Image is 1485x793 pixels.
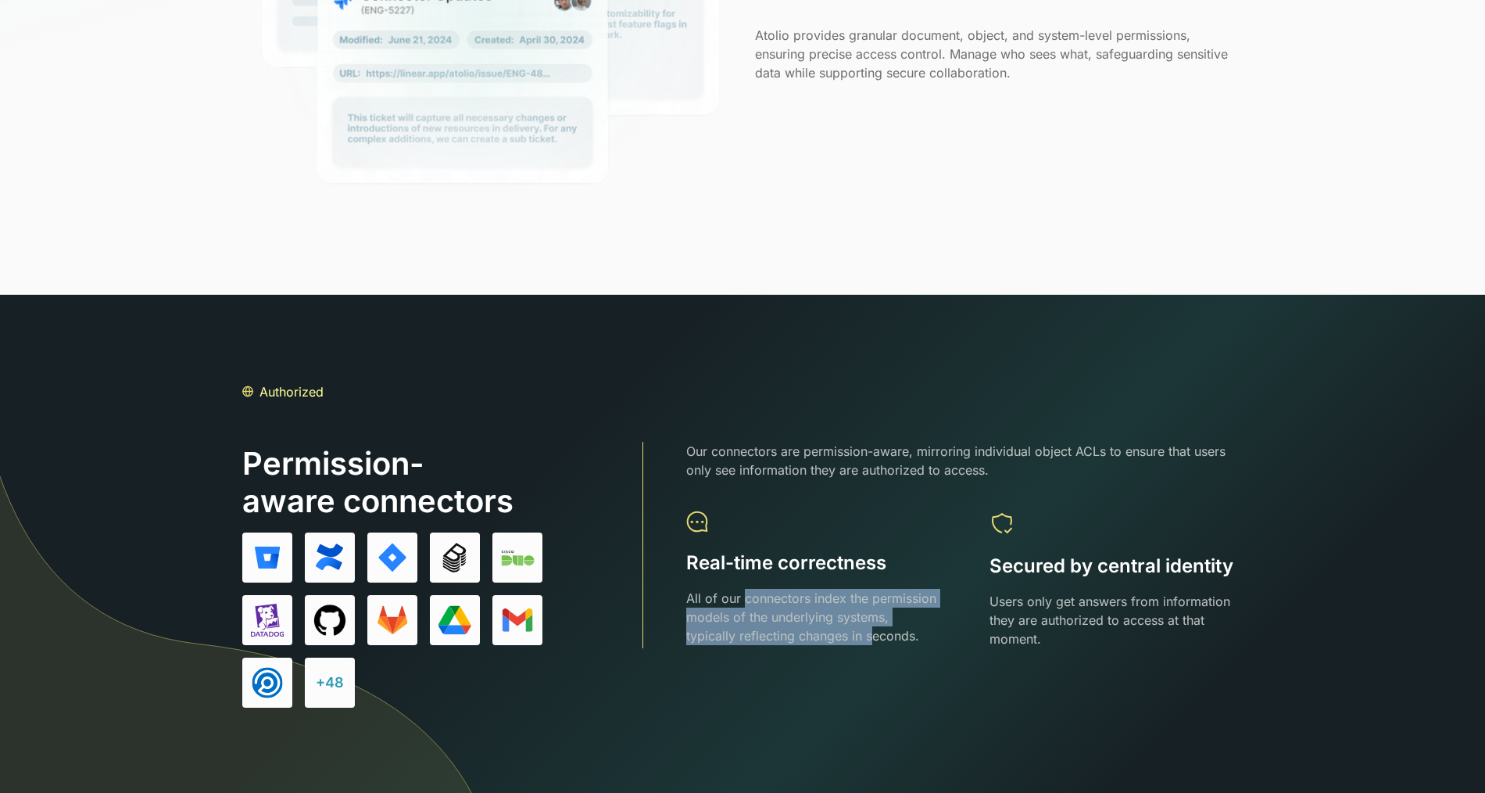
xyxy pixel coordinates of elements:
p: Our connectors are permission-aware, mirroring individual object ACLs to ensure that users only s... [686,442,1243,479]
p: Authorized [259,382,324,401]
iframe: Chat Widget [1407,718,1485,793]
h3: Permission-aware connectors [242,445,585,520]
h2: Real-time correctness [686,550,939,576]
p: Atolio provides granular document, object, and system-level permissions, ensuring precise access ... [755,26,1243,82]
a: +48 [305,658,355,708]
h2: Secured by central identity [989,553,1243,579]
p: Users only get answers from information they are authorized to access at that moment. [989,592,1243,648]
p: All of our connectors index the permission models of the underlying systems, typically reflecting... [686,589,939,645]
div: +48 [316,672,344,693]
